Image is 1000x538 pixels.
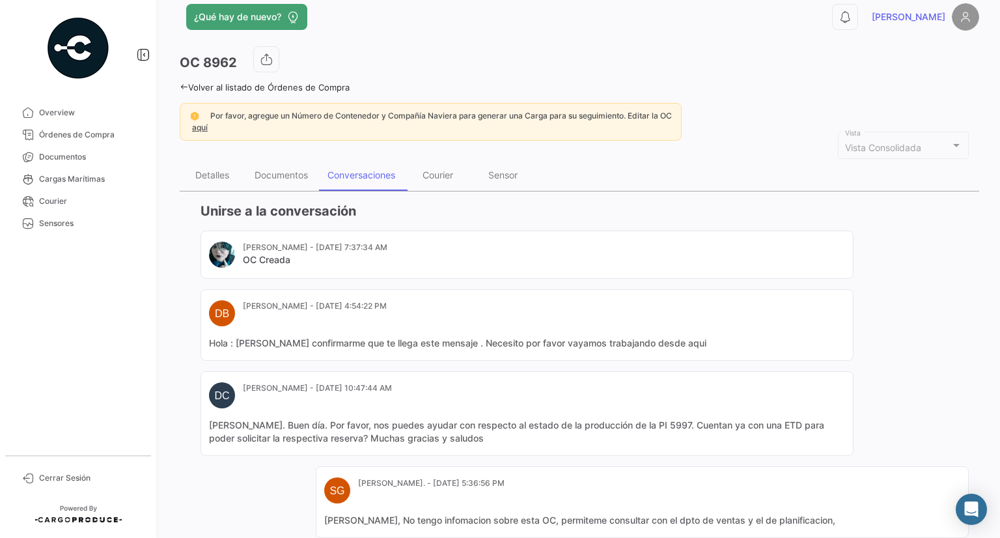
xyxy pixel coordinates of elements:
div: Courier [423,169,453,180]
span: Vista Consolidada [845,142,921,153]
mat-card-subtitle: [PERSON_NAME] - [DATE] 7:37:34 AM [243,242,387,253]
span: Overview [39,107,141,119]
span: Por favor, agregue un Número de Contenedor y Compañía Naviera para generar una Carga para su segu... [210,111,672,120]
h3: OC 8962 [180,53,237,72]
span: Sensores [39,218,141,229]
mat-card-content: [PERSON_NAME], No tengo infomacion sobre esta OC, permiteme consultar con el dpto de ventas y el ... [324,514,960,527]
a: Documentos [10,146,146,168]
a: Cargas Marítimas [10,168,146,190]
span: [PERSON_NAME] [872,10,945,23]
mat-card-subtitle: [PERSON_NAME] - [DATE] 10:47:44 AM [243,382,392,394]
img: IMG_20220614_122528.jpg [209,242,235,268]
img: placeholder-user.png [952,3,979,31]
a: aquí [189,122,210,132]
a: Volver al listado de Órdenes de Compra [180,82,350,92]
div: SG [324,477,350,503]
mat-card-content: Hola : [PERSON_NAME] confirmarme que te llega este mensaje . Necesito por favor vayamos trabajand... [209,337,845,350]
a: Overview [10,102,146,124]
a: Courier [10,190,146,212]
span: Órdenes de Compra [39,129,141,141]
h3: Unirse a la conversación [201,202,969,220]
div: Detalles [195,169,229,180]
img: powered-by.png [46,16,111,81]
a: Órdenes de Compra [10,124,146,146]
span: Documentos [39,151,141,163]
div: Conversaciones [327,169,395,180]
div: Abrir Intercom Messenger [956,494,987,525]
mat-card-title: OC Creada [243,253,387,266]
span: ¿Qué hay de nuevo? [194,10,281,23]
div: Sensor [488,169,518,180]
mat-card-subtitle: [PERSON_NAME]. - [DATE] 5:36:56 PM [358,477,505,489]
mat-card-subtitle: [PERSON_NAME] - [DATE] 4:54:22 PM [243,300,387,312]
span: Courier [39,195,141,207]
mat-card-content: [PERSON_NAME]. Buen día. Por favor, nos puedes ayudar con respecto al estado de la producción de ... [209,419,845,445]
a: Sensores [10,212,146,234]
div: DB [209,300,235,326]
span: Cargas Marítimas [39,173,141,185]
div: Documentos [255,169,308,180]
span: Cerrar Sesión [39,472,141,484]
button: ¿Qué hay de nuevo? [186,4,307,30]
div: DC [209,382,235,408]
